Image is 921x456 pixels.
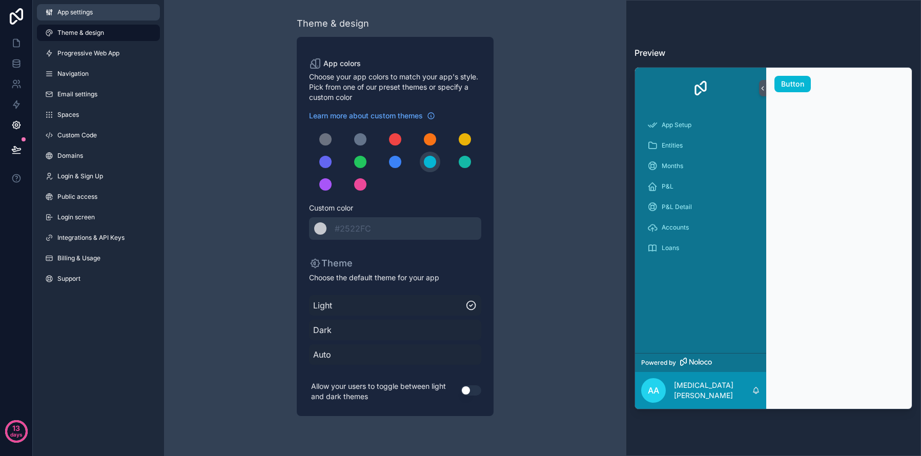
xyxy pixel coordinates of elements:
span: Login screen [57,213,95,221]
span: App settings [57,8,93,16]
span: Billing & Usage [57,254,100,262]
a: Theme & design [37,25,160,41]
a: Integrations & API Keys [37,230,160,246]
span: Custom color [309,203,473,213]
span: Auto [313,348,477,361]
p: Allow your users to toggle between light and dark themes [309,379,461,404]
span: Email settings [57,90,97,98]
span: Choose your app colors to match your app's style. Pick from one of our preset themes or specify a... [309,72,481,102]
a: Months [641,157,760,175]
span: P&L [662,182,673,191]
span: Integrations & API Keys [57,234,125,242]
span: Light [313,299,466,312]
span: App Setup [662,121,691,129]
a: Progressive Web App [37,45,160,61]
div: Theme & design [297,16,369,31]
a: Billing & Usage [37,250,160,266]
span: Dark [313,324,477,336]
p: 13 [12,423,20,433]
p: [MEDICAL_DATA][PERSON_NAME] [674,380,752,401]
a: P&L [641,177,760,196]
a: Login & Sign Up [37,168,160,184]
a: Custom Code [37,127,160,143]
span: Accounts [662,223,689,232]
span: P&L Detail [662,203,692,211]
a: Navigation [37,66,160,82]
p: days [10,427,23,442]
span: Entities [662,141,683,150]
span: Months [662,162,683,170]
a: App Setup [641,116,760,134]
a: Email settings [37,86,160,102]
span: Loans [662,244,679,252]
span: Public access [57,193,97,201]
span: Login & Sign Up [57,172,103,180]
span: Theme & design [57,29,104,37]
span: Support [57,275,80,283]
span: Powered by [641,359,676,367]
a: Loans [641,239,760,257]
a: App settings [37,4,160,20]
div: scrollable content [635,109,766,353]
span: Learn more about custom themes [309,111,423,121]
a: Spaces [37,107,160,123]
a: Accounts [641,218,760,237]
p: Theme [309,256,353,271]
a: Learn more about custom themes [309,111,435,121]
span: Custom Code [57,131,97,139]
a: Login screen [37,209,160,225]
span: AA [648,384,659,397]
span: Choose the default theme for your app [309,273,481,283]
a: Support [37,271,160,287]
span: Navigation [57,70,89,78]
a: Powered by [635,353,766,372]
a: Domains [37,148,160,164]
img: App logo [692,80,709,96]
h3: Preview [635,47,912,59]
button: Button [774,76,811,92]
span: Domains [57,152,83,160]
a: Entities [641,136,760,155]
span: App colors [323,58,361,69]
span: Progressive Web App [57,49,119,57]
span: #2522FC [335,223,371,234]
span: Spaces [57,111,79,119]
a: Public access [37,189,160,205]
a: P&L Detail [641,198,760,216]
